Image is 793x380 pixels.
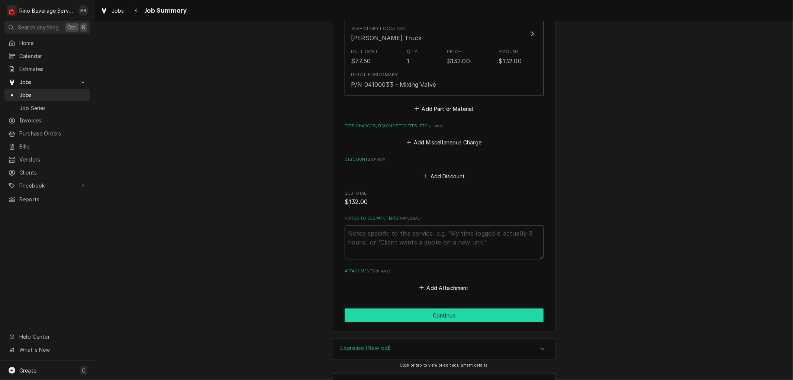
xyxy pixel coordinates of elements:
[341,345,391,352] h3: Espresso (New old)
[345,123,544,148] div: Trip Charges, Diagnostic Fees, etc.
[82,367,86,374] span: C
[375,269,390,273] span: ( if any )
[19,182,75,189] span: Pricebook
[19,7,74,15] div: Rino Beverage Service
[112,7,124,15] span: Jobs
[407,48,418,55] div: Qty.
[19,78,75,86] span: Jobs
[19,367,36,374] span: Create
[78,5,88,16] div: MR
[351,48,378,55] div: Unit Cost
[333,338,556,360] div: Espresso (New old)
[4,37,90,49] a: Home
[345,198,368,205] span: $132.00
[351,71,398,78] div: Detailed Summary
[422,171,466,181] button: Add Discount
[142,6,187,16] span: Job Summary
[499,57,522,66] div: $132.00
[130,4,142,16] button: Navigate back
[351,57,371,66] div: $77.50
[19,130,87,137] span: Purchase Orders
[4,21,90,34] button: Search anythingCtrlK
[418,282,470,293] button: Add Attachment
[400,216,421,220] span: ( optional )
[19,143,87,150] span: Bills
[97,4,127,17] a: Jobs
[82,23,86,31] span: K
[351,25,406,32] div: Inventory Location
[345,268,544,274] label: Attachments
[18,23,59,31] span: Search anything
[4,153,90,166] a: Vendors
[4,330,90,343] a: Go to Help Center
[371,157,385,162] span: ( if any )
[4,89,90,101] a: Jobs
[499,48,520,55] div: Amount
[429,124,443,128] span: ( if any )
[19,156,87,163] span: Vendors
[345,268,544,293] div: Attachments
[345,198,544,207] span: Subtotal
[4,193,90,205] a: Reports
[19,104,87,112] span: Job Series
[345,215,544,259] div: Notes to Dispatcher(s)
[345,215,544,221] label: Notes to Dispatcher(s)
[345,191,544,207] div: Subtotal
[413,103,475,114] button: Add Part or Material
[4,50,90,62] a: Calendar
[345,309,544,322] div: Button Group
[78,5,88,16] div: Melissa Rinehart's Avatar
[67,23,77,31] span: Ctrl
[447,48,461,55] div: Price
[4,114,90,127] a: Invoices
[351,80,436,89] div: P/N 04100033 - Mixing Valve
[4,76,90,88] a: Go to Jobs
[407,57,409,66] div: 1
[351,33,422,42] div: [PERSON_NAME] Truck
[19,169,87,176] span: Clients
[7,5,17,16] div: R
[19,333,86,341] span: Help Center
[19,116,87,124] span: Invoices
[333,339,555,360] button: Accordion Details Expand Trigger
[345,157,544,163] label: Discounts
[400,363,489,368] span: Click or tap to view or edit equipment details.
[333,339,555,360] div: Accordion Header
[345,309,544,322] div: Button Group Row
[19,39,87,47] span: Home
[4,179,90,192] a: Go to Pricebook
[4,102,90,114] a: Job Series
[345,157,544,181] div: Discounts
[405,137,483,148] button: Add Miscellaneous Charge
[345,309,544,322] button: Continue
[19,52,87,60] span: Calendar
[345,123,544,129] label: Trip Charges, Diagnostic Fees, etc.
[7,5,17,16] div: Rino Beverage Service's Avatar
[4,166,90,179] a: Clients
[4,344,90,356] a: Go to What's New
[345,191,544,197] span: Subtotal
[4,127,90,140] a: Purchase Orders
[4,140,90,153] a: Bills
[447,57,470,66] div: $132.00
[4,63,90,75] a: Estimates
[19,195,87,203] span: Reports
[19,91,87,99] span: Jobs
[19,346,86,354] span: What's New
[19,65,87,73] span: Estimates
